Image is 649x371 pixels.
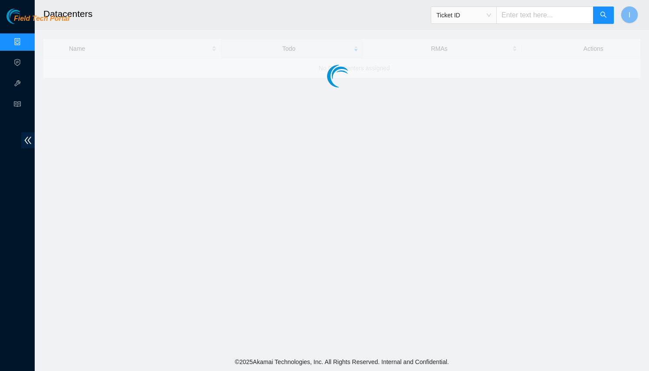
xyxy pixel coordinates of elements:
[14,97,21,114] span: read
[7,16,69,27] a: Akamai TechnologiesField Tech Portal
[14,15,69,23] span: Field Tech Portal
[436,9,491,22] span: Ticket ID
[7,9,44,24] img: Akamai Technologies
[21,132,35,148] span: double-left
[629,10,630,20] span: I
[35,353,649,371] footer: © 2025 Akamai Technologies, Inc. All Rights Reserved. Internal and Confidential.
[593,7,614,24] button: search
[600,11,607,20] span: search
[496,7,593,24] input: Enter text here...
[621,6,638,23] button: I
